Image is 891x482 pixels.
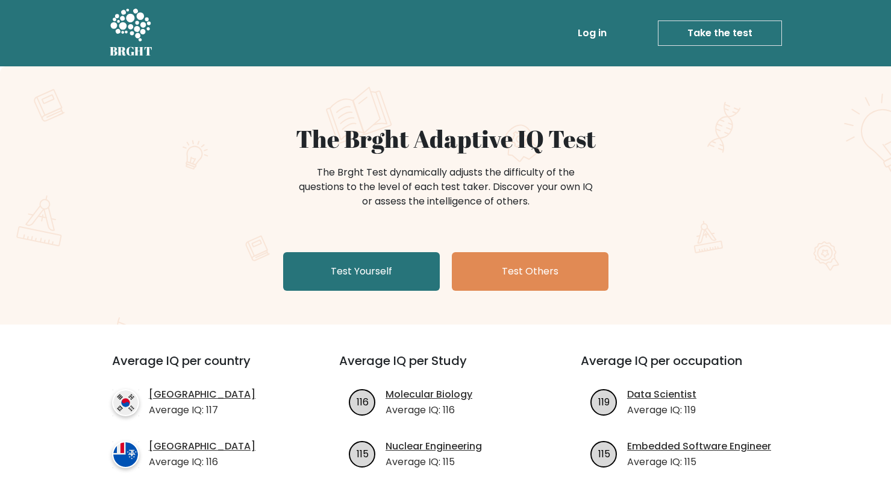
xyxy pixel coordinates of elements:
p: Average IQ: 116 [149,455,255,469]
p: Average IQ: 119 [627,403,696,417]
p: Average IQ: 115 [386,455,482,469]
text: 115 [357,446,369,460]
text: 119 [598,395,610,408]
a: Test Others [452,252,608,291]
p: Average IQ: 117 [149,403,255,417]
a: Log in [573,21,611,45]
a: Data Scientist [627,387,696,402]
text: 115 [598,446,610,460]
h3: Average IQ per Study [339,354,552,382]
div: The Brght Test dynamically adjusts the difficulty of the questions to the level of each test take... [295,165,596,209]
a: Molecular Biology [386,387,472,402]
text: 116 [357,395,369,408]
a: Test Yourself [283,252,440,291]
p: Average IQ: 115 [627,455,771,469]
a: [GEOGRAPHIC_DATA] [149,439,255,454]
a: Nuclear Engineering [386,439,482,454]
a: Embedded Software Engineer [627,439,771,454]
h3: Average IQ per occupation [581,354,793,382]
a: [GEOGRAPHIC_DATA] [149,387,255,402]
h5: BRGHT [110,44,153,59]
a: BRGHT [110,5,153,62]
img: country [112,389,139,416]
p: Average IQ: 116 [386,403,472,417]
h3: Average IQ per country [112,354,296,382]
h1: The Brght Adaptive IQ Test [152,124,740,153]
a: Take the test [658,21,782,46]
img: country [112,441,139,468]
